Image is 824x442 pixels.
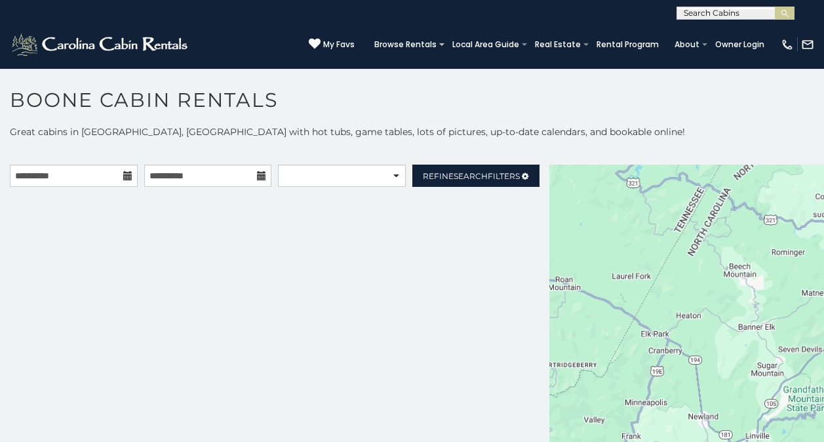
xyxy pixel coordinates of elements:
img: phone-regular-white.png [781,38,794,51]
img: White-1-2.png [10,31,191,58]
a: About [668,35,706,54]
span: My Favs [323,39,355,50]
img: mail-regular-white.png [801,38,814,51]
a: RefineSearchFilters [412,165,540,187]
a: Local Area Guide [446,35,526,54]
span: Refine Filters [423,171,520,181]
a: My Favs [309,38,355,51]
a: Browse Rentals [368,35,443,54]
a: Owner Login [709,35,771,54]
a: Real Estate [528,35,587,54]
span: Search [454,171,488,181]
a: Rental Program [590,35,665,54]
